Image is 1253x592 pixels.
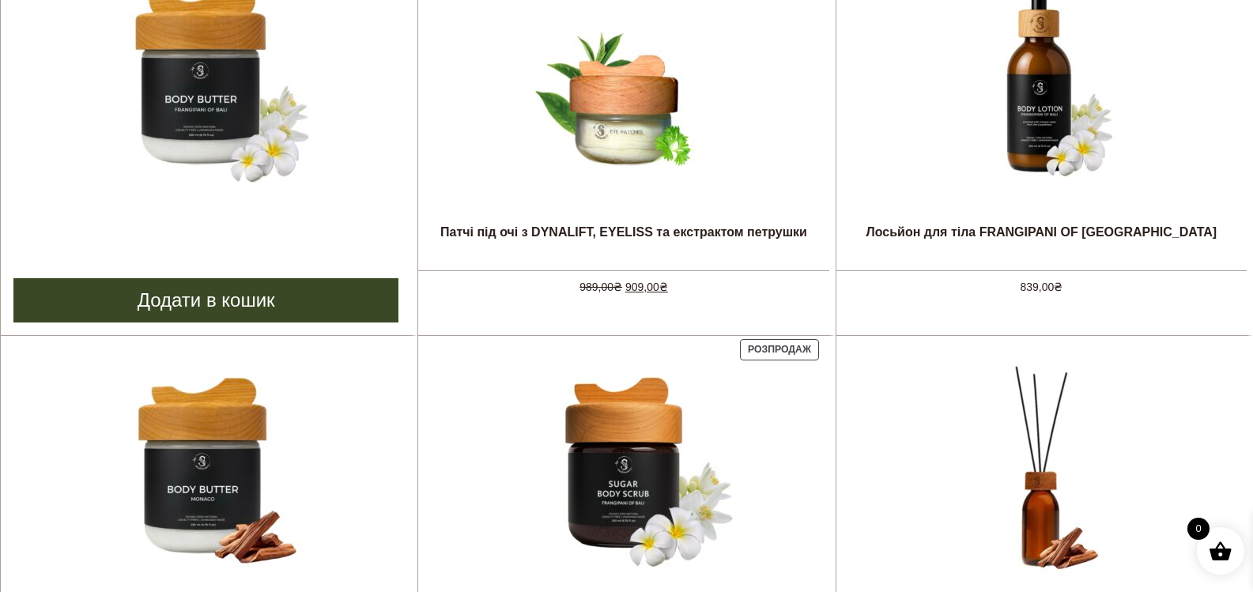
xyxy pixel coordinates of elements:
span: 909,00 [625,281,668,293]
span: ₴ [613,281,622,293]
img: Цукровий скраб для тіла FRANGIPANI OF BALI [505,352,742,589]
a: Додати в кошик: “Баттер для тіла FRANGIPANI OF BALI” [13,278,398,322]
span: 839,00 [1020,281,1062,293]
span: ₴ [1054,281,1062,293]
span: ₴ [659,281,668,293]
img: Аромадифузор MONACO [ром, дерево, мускус, амаретто] [923,352,1160,589]
div: Лосьйон для тіла FRANGIPANI OF [GEOGRAPHIC_DATA] [866,224,1217,256]
span: 0 [1187,518,1210,540]
span: 989,00 [579,281,622,293]
div: Патчі під очі з DYNALIFT, EYELISS та екстрактом петрушки [440,224,807,256]
img: Баттер для тіла MONACO [88,352,325,589]
span: Розпродаж [748,344,811,355]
